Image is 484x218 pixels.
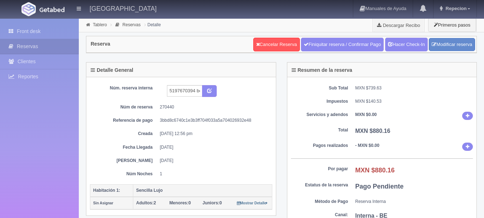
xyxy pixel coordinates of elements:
[291,212,348,218] dt: Canal:
[160,158,267,164] dd: [DATE]
[355,167,395,174] b: MXN $880.16
[160,104,267,110] dd: 270440
[91,68,133,73] h4: Detalle General
[143,21,163,28] li: Detalle
[95,104,153,110] dt: Núm de reserva
[95,171,153,177] dt: Núm Noches
[355,183,404,190] b: Pago Pendiente
[301,38,384,51] a: Finiquitar reserva / Confirmar Pago
[169,200,191,205] span: 0
[385,38,428,51] a: Hacer Check-In
[291,98,348,105] dt: Impuestos
[253,38,300,51] a: Cancelar Reserva
[91,41,110,47] h4: Reserva
[237,200,268,205] a: Mostrar Detalle
[160,131,267,137] dd: [DATE] 12:56 pm
[373,18,424,32] a: Descargar Recibo
[133,184,272,197] th: Sencilla Lujo
[291,166,348,172] dt: Por pagar
[90,4,157,13] h4: [GEOGRAPHIC_DATA]
[169,200,188,205] strong: Menores:
[95,131,153,137] dt: Creada
[428,18,476,32] button: Primeros pasos
[93,22,107,27] a: Tablero
[292,68,353,73] h4: Resumen de la reserva
[93,188,120,193] b: Habitación 1:
[160,117,267,124] dd: 3bbd8c6740c1e3b3ff704f033a5a704026932e48
[429,38,475,51] a: Modificar reserva
[136,200,156,205] span: 2
[291,182,348,188] dt: Estatus de la reserva
[237,201,268,205] small: Mostrar Detalle
[93,201,113,205] small: Sin Asignar
[95,158,153,164] dt: [PERSON_NAME]
[291,112,348,118] dt: Servicios y adendos
[202,200,222,205] span: 0
[444,6,467,11] span: Repecion
[21,2,36,16] img: Getabed
[291,143,348,149] dt: Pagos realizados
[291,85,348,91] dt: Sub Total
[160,171,267,177] dd: 1
[160,144,267,150] dd: [DATE]
[95,144,153,150] dt: Fecha Llegada
[202,200,219,205] strong: Juniors:
[136,200,154,205] strong: Adultos:
[39,7,64,12] img: Getabed
[355,85,473,91] dd: MXN $739.63
[95,117,153,124] dt: Referencia de pago
[355,143,379,148] b: - MXN $0.00
[355,128,390,134] b: MXN $880.16
[355,112,377,117] b: MXN $0.00
[355,98,473,105] dd: MXN $140.53
[291,199,348,205] dt: Método de Pago
[95,85,153,91] dt: Núm. reserva interna
[123,22,141,27] a: Reservas
[291,127,348,133] dt: Total
[355,199,473,205] dd: Reserva Interna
